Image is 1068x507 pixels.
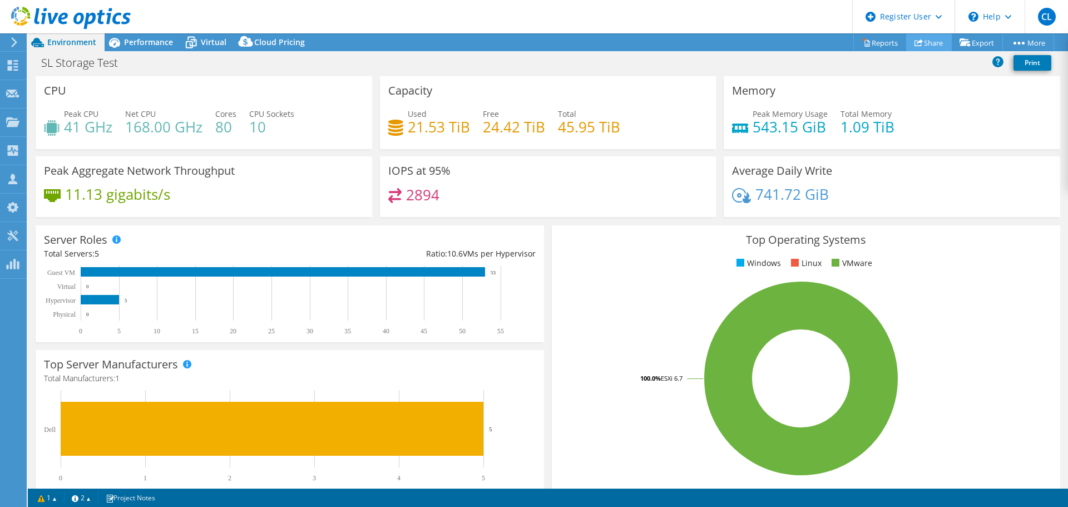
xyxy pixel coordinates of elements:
[215,121,236,133] h4: 80
[1038,8,1056,26] span: CL
[388,85,432,97] h3: Capacity
[57,283,76,291] text: Virtual
[661,374,683,382] tspan: ESXi 6.7
[732,85,775,97] h3: Memory
[840,109,892,119] span: Total Memory
[968,12,978,22] svg: \n
[383,327,389,335] text: 40
[734,257,781,269] li: Windows
[753,109,828,119] span: Peak Memory Usage
[840,121,894,133] h4: 1.09 TiB
[483,121,545,133] h4: 24.42 TiB
[98,491,163,505] a: Project Notes
[421,327,427,335] text: 45
[30,491,65,505] a: 1
[1002,34,1054,51] a: More
[59,474,62,482] text: 0
[44,426,56,434] text: Dell
[65,188,170,200] h4: 11.13 gigabits/s
[44,372,536,385] h4: Total Manufacturers:
[79,327,82,335] text: 0
[44,85,66,97] h3: CPU
[482,474,485,482] text: 5
[459,327,466,335] text: 50
[408,121,470,133] h4: 21.53 TiB
[249,121,294,133] h4: 10
[249,109,294,119] span: CPU Sockets
[201,37,226,47] span: Virtual
[829,257,872,269] li: VMware
[951,34,1003,51] a: Export
[125,298,127,303] text: 5
[388,165,451,177] h3: IOPS at 95%
[215,109,236,119] span: Cores
[1013,55,1051,71] a: Print
[44,248,290,260] div: Total Servers:
[447,248,463,259] span: 10.6
[788,257,822,269] li: Linux
[254,37,305,47] span: Cloud Pricing
[558,121,620,133] h4: 45.95 TiB
[44,358,178,371] h3: Top Server Manufacturers
[64,491,98,505] a: 2
[558,109,576,119] span: Total
[144,474,147,482] text: 1
[268,327,275,335] text: 25
[124,37,173,47] span: Performance
[491,270,496,275] text: 53
[228,474,231,482] text: 2
[483,109,499,119] span: Free
[47,269,75,277] text: Guest VM
[125,121,202,133] h4: 168.00 GHz
[640,374,661,382] tspan: 100.0%
[64,109,98,119] span: Peak CPU
[95,248,99,259] span: 5
[489,426,492,432] text: 5
[47,37,96,47] span: Environment
[125,109,156,119] span: Net CPU
[406,189,439,201] h4: 2894
[344,327,351,335] text: 35
[230,327,236,335] text: 20
[53,311,76,318] text: Physical
[117,327,121,335] text: 5
[853,34,907,51] a: Reports
[560,234,1052,246] h3: Top Operating Systems
[408,109,427,119] span: Used
[64,121,112,133] h4: 41 GHz
[306,327,313,335] text: 30
[86,284,89,289] text: 0
[290,248,536,260] div: Ratio: VMs per Hypervisor
[755,188,829,200] h4: 741.72 GiB
[86,312,89,317] text: 0
[313,474,316,482] text: 3
[115,373,120,383] span: 1
[44,234,107,246] h3: Server Roles
[192,327,199,335] text: 15
[46,297,76,304] text: Hypervisor
[397,474,400,482] text: 4
[497,327,504,335] text: 55
[732,165,832,177] h3: Average Daily Write
[44,165,235,177] h3: Peak Aggregate Network Throughput
[36,57,135,69] h1: SL Storage Test
[906,34,952,51] a: Share
[753,121,828,133] h4: 543.15 GiB
[154,327,160,335] text: 10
